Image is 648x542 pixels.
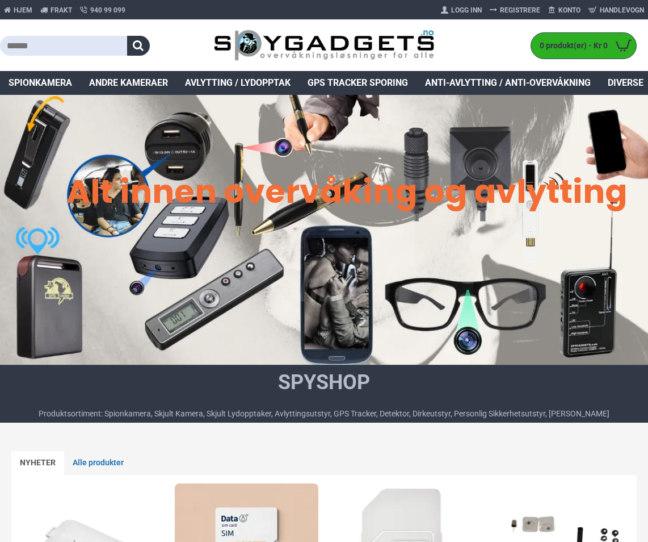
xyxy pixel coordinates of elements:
[51,5,72,15] span: Frakt
[531,33,636,59] a: 0 produkt(er) - Kr 0
[451,5,482,15] span: Logg Inn
[558,5,580,15] span: Konto
[500,5,540,15] span: Registrere
[90,5,125,15] span: 940 99 099
[11,451,64,475] a: NYHETER
[39,368,609,397] h1: SpyShop
[544,1,584,19] a: Konto
[308,76,408,90] span: GPS Tracker Sporing
[486,1,544,19] a: Registrere
[600,5,644,15] span: Handlevogn
[608,76,643,90] span: Diverse
[185,76,291,90] span: Avlytting / Lydopptak
[89,76,168,90] span: Andre kameraer
[64,451,132,475] a: Alle produkter
[437,1,486,19] a: Logg Inn
[214,30,434,61] img: SpyGadgets.no
[425,76,591,90] span: Anti-avlytting / Anti-overvåkning
[299,71,416,95] a: GPS Tracker Sporing
[9,76,72,90] span: Spionkamera
[14,5,32,15] span: Hjem
[81,71,176,95] a: Andre kameraer
[584,1,648,19] a: Handlevogn
[416,71,599,95] a: Anti-avlytting / Anti-overvåkning
[531,40,611,52] span: 0 produkt(er) - Kr 0
[176,71,299,95] a: Avlytting / Lydopptak
[39,408,609,420] div: Produktsortiment: Spionkamera, Skjult Kamera, Skjult Lydopptaker, Avlyttingsutstyr, GPS Tracker, ...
